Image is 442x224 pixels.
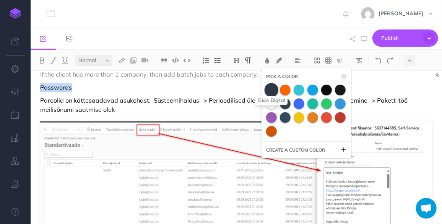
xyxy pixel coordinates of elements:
img: Ordered list button [203,57,210,64]
img: Inline code button [184,57,190,63]
img: Add video button [141,57,148,64]
img: Undo [375,57,382,64]
img: Callout dropdown menu button [336,57,343,64]
img: Redo [387,57,393,64]
span: If the client has more than 1 company, then add batch jobs to each company. [40,70,258,78]
img: Paragraph button [245,57,252,64]
img: Alignment dropdown menu button [294,57,301,64]
img: Clear styles button [356,57,362,64]
img: Unordered list button [214,57,221,64]
img: Code block button [172,57,179,63]
img: 986343b1537ab5e6f2f7b14bb58b00bb.jpg [361,7,375,21]
img: Blockquote button [161,57,167,64]
img: Add image button [130,57,137,64]
img: Create table button [325,57,332,64]
img: Italic button [50,57,57,64]
img: Link button [119,57,125,64]
img: Text background color button [275,57,282,64]
span: Publish [381,32,419,44]
div: Open chat [416,198,437,219]
span: PICK A COLOR [266,73,298,80]
img: Text color button [264,57,271,64]
small: CREATE A CUSTOM COLOR [266,146,325,154]
p: Passwords [40,83,432,92]
img: Headings dropdown button [233,57,240,64]
img: logo-mark.svg [10,8,21,19]
img: Underline button [62,57,68,64]
img: Bold button [39,57,45,64]
p: Paroolid on kättesaadavad asukohast: Süsteemihaldus -> Perioodilised ülesanded -> [PERSON_NAME] t... [40,96,432,114]
button: Publish [372,29,438,47]
span: [PERSON_NAME] [375,10,427,17]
